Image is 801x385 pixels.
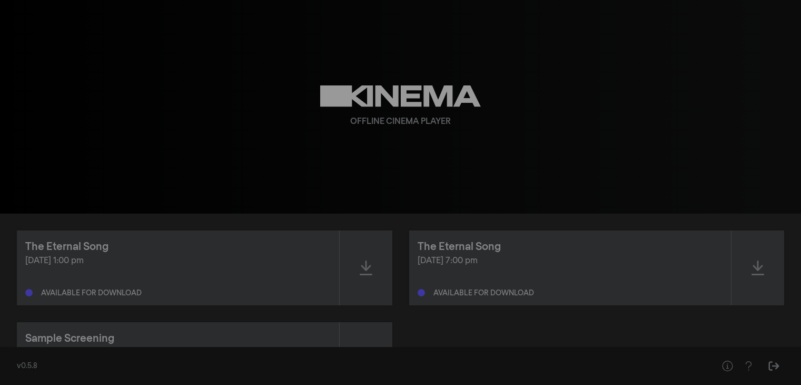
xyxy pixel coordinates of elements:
[25,239,108,255] div: The Eternal Song
[418,239,501,255] div: The Eternal Song
[738,355,759,377] button: Help
[25,331,114,346] div: Sample Screening
[350,115,451,128] div: Offline Cinema Player
[418,255,723,267] div: [DATE] 7:00 pm
[25,255,331,267] div: [DATE] 1:00 pm
[433,290,534,297] div: Available for download
[41,290,142,297] div: Available for download
[717,355,738,377] button: Help
[763,355,784,377] button: Sign Out
[17,361,696,372] div: v0.5.8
